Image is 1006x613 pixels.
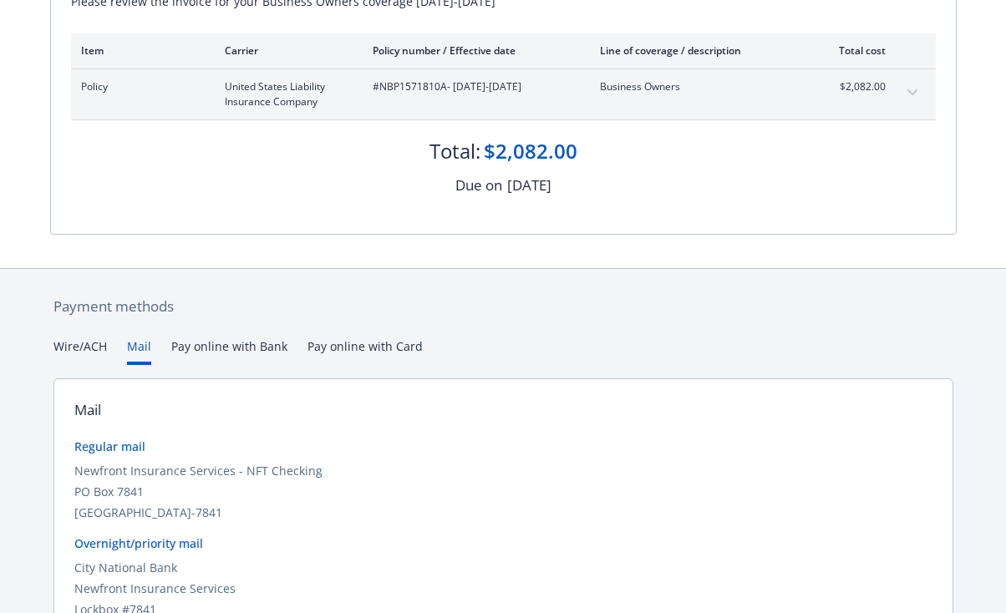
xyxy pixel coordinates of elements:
[507,175,551,196] div: [DATE]
[823,43,886,58] div: Total cost
[225,79,346,109] span: United States Liability Insurance Company
[823,79,886,94] span: $2,082.00
[74,559,932,576] div: City National Bank
[74,438,932,455] div: Regular mail
[127,337,151,365] button: Mail
[53,296,953,317] div: Payment methods
[225,43,346,58] div: Carrier
[74,580,932,597] div: Newfront Insurance Services
[71,69,936,119] div: PolicyUnited States Liability Insurance Company#NBP1571810A- [DATE]-[DATE]Business Owners$2,082.0...
[74,504,932,521] div: [GEOGRAPHIC_DATA]-7841
[53,337,107,365] button: Wire/ACH
[171,337,287,365] button: Pay online with Bank
[600,43,796,58] div: Line of coverage / description
[81,43,198,58] div: Item
[600,79,796,94] span: Business Owners
[484,137,577,165] div: $2,082.00
[307,337,423,365] button: Pay online with Card
[899,79,926,106] button: expand content
[81,79,198,94] span: Policy
[74,399,101,421] div: Mail
[74,483,932,500] div: PO Box 7841
[74,462,932,479] div: Newfront Insurance Services - NFT Checking
[74,534,932,552] div: Overnight/priority mail
[455,175,502,196] div: Due on
[429,137,480,165] div: Total:
[373,43,573,58] div: Policy number / Effective date
[373,79,573,94] span: #NBP1571810A - [DATE]-[DATE]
